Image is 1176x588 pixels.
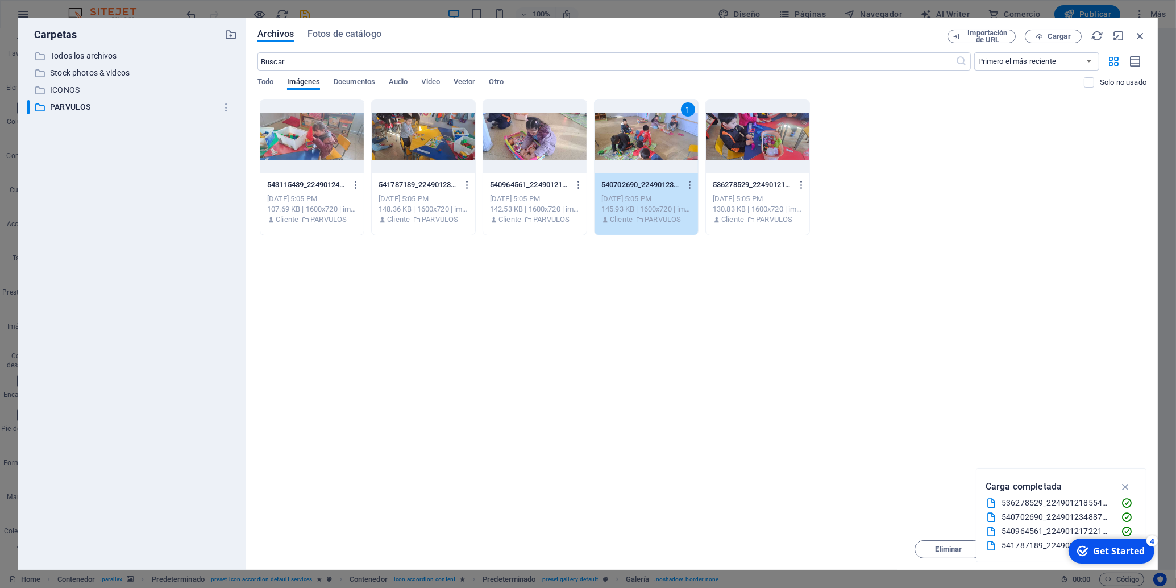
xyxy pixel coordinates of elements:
div: 142.53 KB | 1600x720 | image/jpeg [490,204,580,214]
p: PARVULOS [310,214,347,225]
div: Get Started 4 items remaining, 20% complete [6,5,92,30]
span: Imágenes [287,75,320,91]
i: Cerrar [1134,30,1146,42]
div: [DATE] 5:05 PM [267,194,357,204]
p: PARVULOS [50,101,216,114]
div: Por: Cliente | Carpeta: PARVULOS [379,214,468,225]
div: 4 [84,1,95,13]
div: Por: Cliente | Carpeta: PARVULOS [713,214,803,225]
div: 1 [681,102,695,117]
button: Eliminar [915,540,983,558]
p: 536278529_2249012185546233_4945835564311487868_n-mxPW-U3Erd5j9sXTOjrjiA.jpg [713,180,792,190]
div: 148.36 KB | 1600x720 | image/jpeg [379,204,468,214]
p: Todos los archivos [50,49,216,63]
p: 540964561_2249012172212901_2166312175014897527_n-P2-a_kB7K3OjsnCFSL0zDw.jpg [490,180,569,190]
div: 536278529_2249012185546233_4945835564311487868_n.jpg [1002,496,1112,510]
div: Por: Cliente | Carpeta: PARVULOS [490,214,580,225]
div: Stock photos & videos [27,66,237,80]
p: Cliente [498,214,521,225]
i: Minimizar [1112,30,1125,42]
div: 130.83 KB | 1600x720 | image/jpeg [713,204,803,214]
div: 540964561_2249012172212901_2166312175014897527_n.jpg [1002,525,1112,538]
div: [DATE] 5:05 PM [379,194,468,204]
div: ​ [27,100,30,114]
i: Volver a cargar [1091,30,1103,42]
p: Cliente [387,214,410,225]
p: Cliente [276,214,298,225]
span: Eliminar [936,546,962,553]
span: Fotos de catálogo [307,27,381,41]
p: Cliente [721,214,744,225]
p: 540702690_2249012348879550_6652979241703683745_n-5PSv4qtheD710wZoovY-tA.jpg [601,180,680,190]
p: Solo muestra los archivos que no están usándose en el sitio web. Los archivos añadidos durante es... [1100,77,1146,88]
span: Video [422,75,440,91]
i: Crear carpeta [225,28,237,41]
div: Get Started [31,11,82,23]
span: Otro [489,75,504,91]
p: PARVULOS [756,214,792,225]
div: 145.93 KB | 1600x720 | image/jpeg [601,204,691,214]
span: Archivos [257,27,294,41]
div: [DATE] 5:05 PM [490,194,580,204]
p: Carga completada [986,479,1062,494]
p: 543115439_2249012408879544_163078072337064493_n-YoYPRHPXDa15ocARBbkhEg.jpg [267,180,346,190]
button: Importación de URL [948,30,1016,43]
p: Stock photos & videos [50,67,216,80]
p: Carpetas [27,27,77,42]
span: Importación de URL [965,30,1011,43]
p: PARVULOS [533,214,570,225]
p: Cliente [610,214,633,225]
button: Cargar [1025,30,1082,43]
span: Vector [454,75,476,91]
div: [DATE] 5:05 PM [601,194,691,204]
div: 541787189_2249012345546217_7077935871180253196_n.jpg [1002,539,1112,552]
p: 541787189_2249012345546217_7077935871180253196_n-fkljMv5hFKHf9_uNgQRIXg.jpg [379,180,458,190]
div: ​PARVULOS [27,100,237,114]
span: Audio [389,75,408,91]
p: PARVULOS [645,214,681,225]
div: 107.69 KB | 1600x720 | image/jpeg [267,204,357,214]
div: ICONOS [27,83,237,97]
span: Documentos [334,75,375,91]
span: Cargar [1048,33,1071,40]
div: Por: Cliente | Carpeta: PARVULOS [267,214,357,225]
p: ICONOS [50,84,216,97]
input: Buscar [257,52,956,71]
p: PARVULOS [422,214,458,225]
span: Todo [257,75,273,91]
div: 540702690_2249012348879550_6652979241703683745_n.jpg [1002,511,1112,524]
div: [DATE] 5:05 PM [713,194,803,204]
